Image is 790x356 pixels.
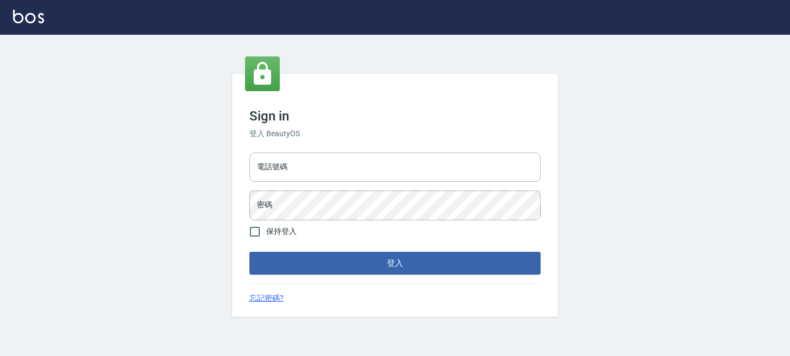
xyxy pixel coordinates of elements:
[249,293,284,304] a: 忘記密碼?
[249,252,541,275] button: 登入
[249,128,541,139] h6: 登入 BeautyOS
[266,226,297,237] span: 保持登入
[249,109,541,124] h3: Sign in
[13,10,44,23] img: Logo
